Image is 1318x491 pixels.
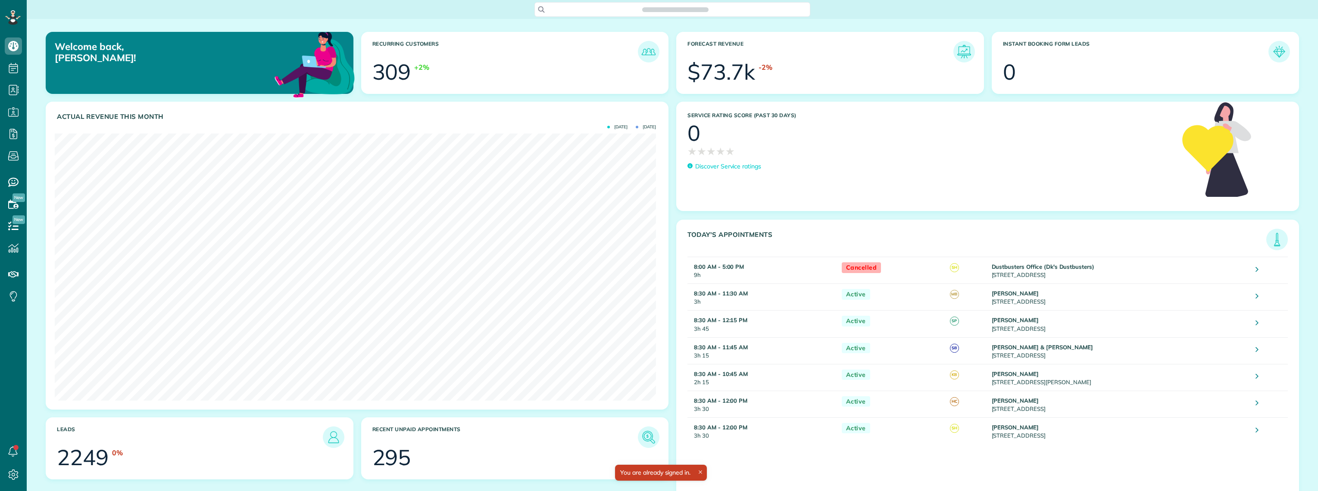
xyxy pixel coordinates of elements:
td: [STREET_ADDRESS] [990,257,1249,284]
strong: [PERSON_NAME] [992,317,1039,323]
h3: Recurring Customers [372,41,638,62]
span: ★ [725,144,735,159]
h3: Forecast Revenue [687,41,953,62]
img: icon_forecast_revenue-8c13a41c7ed35a8dcfafea3cbb826a0462acb37728057bba2d056411b612bbbe.png [956,43,973,60]
strong: 8:30 AM - 11:30 AM [694,290,748,297]
div: 0 [687,122,700,144]
td: 9h [687,257,837,284]
span: ★ [716,144,725,159]
p: Welcome back, [PERSON_NAME]! [55,41,257,64]
strong: [PERSON_NAME] [992,290,1039,297]
span: Search ZenMaid… [651,5,700,14]
strong: Dustbusters Office (Dk's Dustbusters) [992,263,1095,270]
span: ★ [697,144,706,159]
span: HC [950,397,959,406]
span: SB [950,344,959,353]
a: Discover Service ratings [687,162,761,171]
span: Active [842,423,870,434]
h3: Actual Revenue this month [57,113,659,121]
strong: 8:30 AM - 12:00 PM [694,424,747,431]
h3: Recent unpaid appointments [372,426,638,448]
span: SH [950,263,959,272]
strong: 8:30 AM - 10:45 AM [694,370,748,377]
span: Active [842,370,870,380]
span: Active [842,289,870,300]
img: icon_leads-1bed01f49abd5b7fead27621c3d59655bb73ed531f8eeb49469d10e621d6b896.png [325,429,342,446]
span: SH [950,424,959,433]
img: icon_unpaid_appointments-47b8ce3997adf2238b356f14209ab4cced10bd1f174958f3ca8f1d0dd7fffeee.png [640,429,657,446]
div: -2% [759,62,772,72]
img: icon_recurring_customers-cf858462ba22bcd05b5a5880d41d6543d210077de5bb9ebc9590e49fd87d84ed.png [640,43,657,60]
img: icon_todays_appointments-901f7ab196bb0bea1936b74009e4eb5ffbc2d2711fa7634e0d609ed5ef32b18b.png [1268,231,1286,248]
div: 2249 [57,447,109,468]
div: 295 [372,447,411,468]
strong: 8:30 AM - 12:00 PM [694,397,747,404]
div: $73.7k [687,61,755,83]
span: KB [950,370,959,379]
span: MB [950,290,959,299]
span: ★ [687,144,697,159]
strong: 8:00 AM - 5:00 PM [694,263,744,270]
h3: Leads [57,426,323,448]
span: Active [842,343,870,354]
span: [DATE] [607,125,628,129]
span: ★ [706,144,716,159]
td: [STREET_ADDRESS] [990,337,1249,364]
td: [STREET_ADDRESS] [990,311,1249,337]
span: New [12,193,25,202]
div: 309 [372,61,411,83]
td: 3h [687,284,837,311]
div: 0% [112,448,123,458]
td: 3h 15 [687,337,837,364]
strong: 8:30 AM - 11:45 AM [694,344,748,351]
h3: Service Rating score (past 30 days) [687,112,1173,118]
td: [STREET_ADDRESS] [990,284,1249,311]
td: 3h 45 [687,311,837,337]
img: icon_form_leads-04211a6a04a5b2264e4ee56bc0799ec3eb69b7e499cbb523a139df1d13a81ae0.png [1271,43,1288,60]
td: [STREET_ADDRESS] [990,417,1249,444]
span: New [12,215,25,224]
span: Active [842,316,870,326]
strong: [PERSON_NAME] & [PERSON_NAME] [992,344,1093,351]
strong: [PERSON_NAME] [992,424,1039,431]
td: [STREET_ADDRESS] [990,391,1249,417]
span: Active [842,396,870,407]
span: Cancelled [842,262,881,273]
strong: [PERSON_NAME] [992,370,1039,377]
div: 0 [1003,61,1016,83]
td: 3h 30 [687,391,837,417]
strong: [PERSON_NAME] [992,397,1039,404]
td: 3h 30 [687,417,837,444]
h3: Today's Appointments [687,231,1266,250]
img: dashboard_welcome-42a62b7d889689a78055ac9021e634bf52bae3f8056760290aed330b23ab8690.png [273,22,356,106]
p: Discover Service ratings [695,162,761,171]
span: [DATE] [636,125,656,129]
td: [STREET_ADDRESS][PERSON_NAME] [990,364,1249,391]
strong: 8:30 AM - 12:15 PM [694,317,747,323]
td: 2h 15 [687,364,837,391]
span: SP [950,317,959,326]
div: +2% [414,62,429,72]
div: You are already signed in. [615,465,707,481]
h3: Instant Booking Form Leads [1003,41,1269,62]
